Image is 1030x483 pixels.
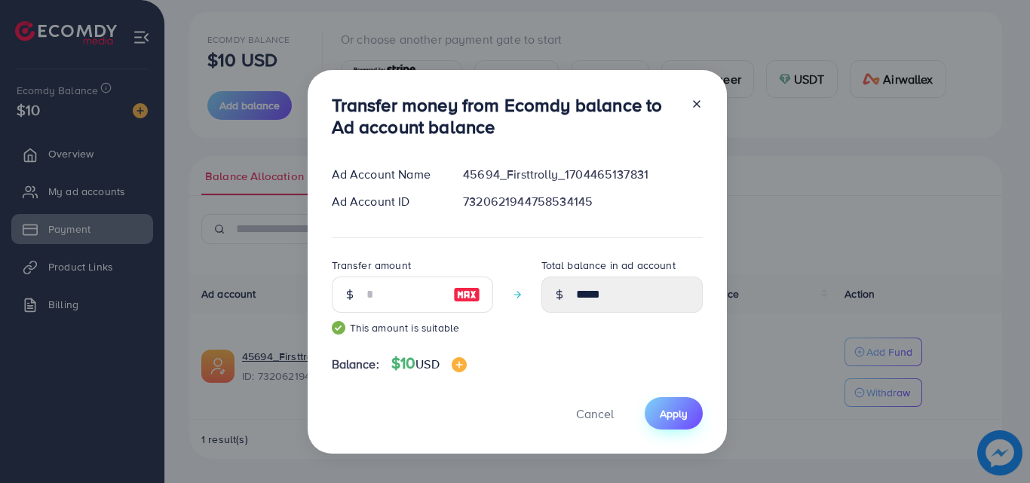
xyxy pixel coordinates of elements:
button: Apply [645,397,703,430]
div: Ad Account Name [320,166,452,183]
div: 45694_Firsttrolly_1704465137831 [451,166,714,183]
small: This amount is suitable [332,320,493,335]
h3: Transfer money from Ecomdy balance to Ad account balance [332,94,679,138]
span: Cancel [576,405,614,422]
img: image [452,357,467,372]
label: Transfer amount [332,258,411,273]
span: Apply [660,406,688,421]
label: Total balance in ad account [541,258,676,273]
span: USD [415,356,439,372]
h4: $10 [391,354,467,373]
img: guide [332,321,345,335]
div: Ad Account ID [320,193,452,210]
button: Cancel [557,397,633,430]
span: Balance: [332,356,379,373]
div: 7320621944758534145 [451,193,714,210]
img: image [453,286,480,304]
